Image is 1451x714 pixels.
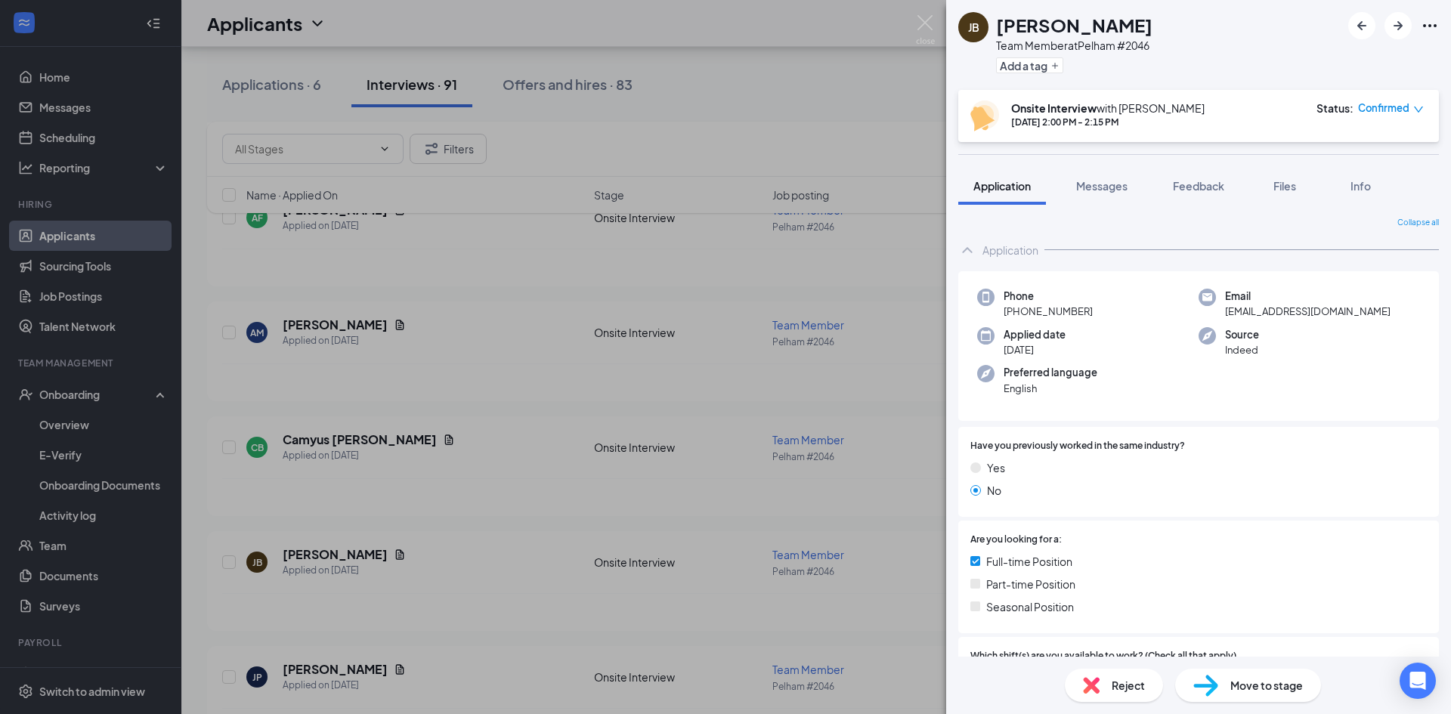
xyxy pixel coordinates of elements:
span: [EMAIL_ADDRESS][DOMAIN_NAME] [1225,304,1391,319]
div: Open Intercom Messenger [1400,663,1436,699]
span: Have you previously worked in the same industry? [970,439,1185,453]
div: [DATE] 2:00 PM - 2:15 PM [1011,116,1205,128]
svg: ChevronUp [958,241,976,259]
span: Feedback [1173,179,1224,193]
div: Status : [1316,100,1354,116]
span: Info [1350,179,1371,193]
span: down [1413,104,1424,115]
span: Seasonal Position [986,598,1074,615]
b: Onsite Interview [1011,101,1097,115]
h1: [PERSON_NAME] [996,12,1152,38]
svg: Ellipses [1421,17,1439,35]
svg: ArrowRight [1389,17,1407,35]
span: [DATE] [1004,342,1066,357]
span: Phone [1004,289,1093,304]
div: Application [982,243,1038,258]
span: English [1004,381,1097,396]
svg: ArrowLeftNew [1353,17,1371,35]
div: JB [968,20,979,35]
span: Files [1273,179,1296,193]
span: [PHONE_NUMBER] [1004,304,1093,319]
span: Are you looking for a: [970,533,1062,547]
span: Confirmed [1358,100,1409,116]
span: Messages [1076,179,1128,193]
button: ArrowLeftNew [1348,12,1375,39]
span: Indeed [1225,342,1259,357]
span: Which shift(s) are you available to work? (Check all that apply) [970,649,1236,663]
span: Part-time Position [986,576,1075,592]
span: Yes [987,459,1005,476]
span: Application [973,179,1031,193]
div: with [PERSON_NAME] [1011,100,1205,116]
span: No [987,482,1001,499]
span: Full-time Position [986,553,1072,570]
span: Reject [1112,677,1145,694]
button: PlusAdd a tag [996,57,1063,73]
div: Team Member at Pelham #2046 [996,38,1152,53]
button: ArrowRight [1384,12,1412,39]
span: Collapse all [1397,217,1439,229]
span: Email [1225,289,1391,304]
svg: Plus [1050,61,1060,70]
span: Move to stage [1230,677,1303,694]
span: Preferred language [1004,365,1097,380]
span: Applied date [1004,327,1066,342]
span: Source [1225,327,1259,342]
